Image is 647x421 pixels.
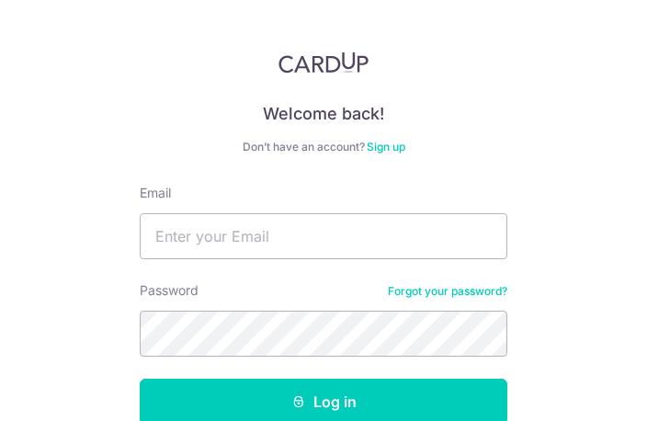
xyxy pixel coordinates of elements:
img: CardUp Logo [278,51,369,74]
div: Don’t have an account? [140,140,507,154]
label: Password [140,281,199,300]
a: Forgot your password? [388,284,507,299]
a: Sign up [367,140,405,154]
h4: Welcome back! [140,103,507,125]
input: Enter your Email [140,213,507,259]
label: Email [140,184,171,202]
